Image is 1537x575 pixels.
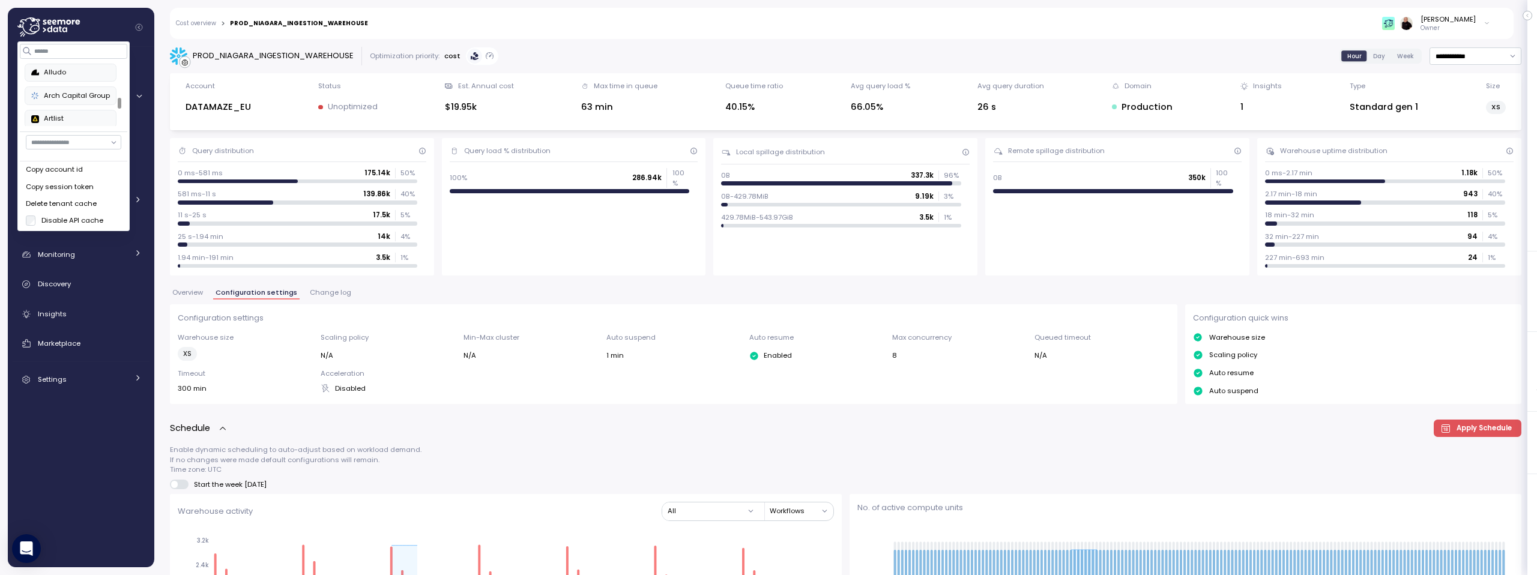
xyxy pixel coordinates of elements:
[170,421,228,435] button: Schedule
[221,20,225,28] div: >
[178,253,234,262] p: 1.94 min-191 min
[977,100,1044,114] div: 26 s
[464,146,551,155] div: Query load % distribution
[1400,17,1413,29] img: ALV-UjUq9eo2ESo1UL7rj4mXcOh4GnVGf8uynDiuc9-5mwO_R3barAG5eyWhgFzZrVgUc5qw0h2xjH-WIFa-zXjVRbPiJGUr2...
[13,302,149,326] a: Insights
[632,173,662,182] p: 286.94k
[1468,253,1478,262] p: 24
[1373,52,1385,61] span: Day
[1188,173,1206,182] p: 350k
[606,351,741,360] div: 1 min
[13,368,149,392] a: Settings
[1209,350,1257,360] p: Scaling policy
[450,173,467,182] p: 100%
[178,333,313,342] p: Warehouse size
[1034,333,1170,342] p: Queued timeout
[944,191,961,201] p: 3 %
[13,331,149,355] a: Marketplace
[1461,168,1478,178] p: 1.18k
[1265,232,1319,241] p: 32 min-227 min
[857,502,1514,514] p: No. of active compute units
[1491,101,1500,113] span: XS
[1216,168,1233,188] p: 100 %
[662,502,760,520] button: All
[892,333,1027,342] p: Max concurrency
[1486,81,1500,91] div: Size
[13,84,149,108] a: Cost Overview
[178,210,207,220] p: 11 s-25 s
[1421,14,1476,24] div: [PERSON_NAME]
[1421,24,1476,32] p: Owner
[1125,81,1152,91] div: Domain
[1209,386,1258,396] p: Auto suspend
[1209,333,1265,342] p: Warehouse size
[131,23,146,32] button: Collapse navigation
[915,191,934,201] p: 9.19k
[192,146,254,155] div: Query distribution
[13,191,149,211] a: Cloud Services
[464,333,599,342] p: Min-Max cluster
[178,384,313,393] div: 300 min
[26,182,121,193] div: Copy session token
[363,189,390,199] p: 139.86k
[749,333,884,342] p: Auto resume
[919,212,934,222] p: 3.5k
[26,164,121,175] div: Copy account id
[12,534,41,563] div: Open Intercom Messenger
[1467,210,1478,220] p: 118
[1488,189,1505,199] p: 40 %
[321,351,456,360] div: N/A
[230,20,368,26] div: PROD_NIAGARA_INGESTION_WAREHOUSE
[1253,81,1282,91] div: Insights
[178,232,223,241] p: 25 s-1.94 min
[1265,210,1314,220] p: 18 min-32 min
[178,312,1170,324] p: Configuration settings
[721,191,768,201] p: 0B-429.78MiB
[911,170,934,180] p: 337.3k
[38,279,71,289] span: Discovery
[749,351,884,360] div: Enabled
[400,210,417,220] p: 5 %
[172,289,203,296] span: Overview
[38,339,80,348] span: Marketplace
[1008,146,1105,155] div: Remote spillage distribution
[364,168,390,178] p: 175.14k
[1463,189,1478,199] p: 943
[1112,100,1173,114] div: Production
[196,561,209,569] tspan: 2.4k
[725,100,783,114] div: 40.15%
[725,81,783,91] div: Queue time ratio
[183,348,192,360] span: XS
[1397,52,1414,61] span: Week
[38,375,67,384] span: Settings
[31,92,39,100] img: 68790ce639d2d68da1992664.PNG
[178,505,253,517] p: Warehouse activity
[321,384,456,393] div: Disabled
[31,115,39,123] img: 6628aa71fabf670d87b811be.PNG
[13,242,149,266] a: Monitoring
[400,253,417,262] p: 1 %
[310,289,351,296] span: Change log
[197,537,209,544] tspan: 3.2k
[400,168,417,178] p: 50 %
[38,250,75,259] span: Monitoring
[851,100,910,114] div: 66.05%
[36,215,104,225] label: Disable API cache
[1280,146,1388,155] div: Warehouse uptime distribution
[445,100,513,114] div: $19.95k
[400,232,417,241] p: 4 %
[1488,253,1505,262] p: 1 %
[464,351,599,360] div: N/A
[189,480,267,489] span: Start the week [DATE]
[216,289,297,296] span: Configuration settings
[444,51,460,61] p: cost
[1240,100,1282,114] div: 1
[318,81,341,91] div: Status
[178,189,216,199] p: 581 ms-11 s
[170,445,1521,474] p: Enable dynamic scheduling to auto-adjust based on workload demand. If no changes were made defaul...
[1434,420,1522,437] button: Apply Schedule
[1347,52,1362,61] span: Hour
[31,91,110,101] div: Arch Capital Group
[193,50,354,62] div: PROD_NIAGARA_INGESTION_WAREHOUSE
[13,272,149,297] a: Discovery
